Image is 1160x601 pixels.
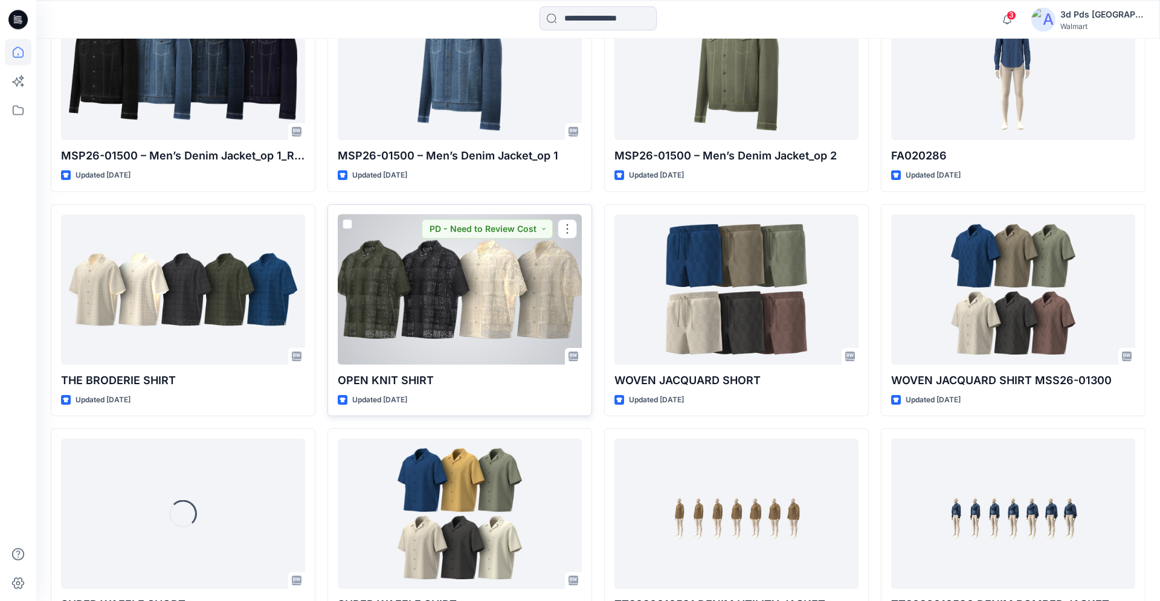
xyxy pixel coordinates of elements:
[891,214,1135,365] a: WOVEN JACQUARD SHIRT MSS26-01300
[61,372,305,389] p: THE BRODERIE SHIRT
[1060,22,1145,31] div: Walmart
[891,372,1135,389] p: WOVEN JACQUARD SHIRT MSS26-01300
[1007,10,1016,20] span: 3
[61,214,305,365] a: THE BRODERIE SHIRT
[338,439,582,589] a: SUPER WAFFLE SHIRT
[338,214,582,365] a: OPEN KNIT SHIRT
[1060,7,1145,22] div: 3d Pds [GEOGRAPHIC_DATA]
[76,169,130,182] p: Updated [DATE]
[352,394,407,407] p: Updated [DATE]
[614,439,859,589] a: TT3636010591 DENIM UTILITY JACKET
[906,394,961,407] p: Updated [DATE]
[629,169,684,182] p: Updated [DATE]
[338,372,582,389] p: OPEN KNIT SHIRT
[891,147,1135,164] p: FA020286
[352,169,407,182] p: Updated [DATE]
[906,169,961,182] p: Updated [DATE]
[614,147,859,164] p: MSP26-01500 – Men’s Denim Jacket_op 2
[1031,7,1055,31] img: avatar
[629,394,684,407] p: Updated [DATE]
[76,394,130,407] p: Updated [DATE]
[338,147,582,164] p: MSP26-01500 – Men’s Denim Jacket_op 1
[61,147,305,164] p: MSP26-01500 – Men’s Denim Jacket_op 1_RECOLOR
[891,439,1135,589] a: TT3636010590 DENIM BOMBER JACKET
[614,372,859,389] p: WOVEN JACQUARD SHORT
[614,214,859,365] a: WOVEN JACQUARD SHORT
